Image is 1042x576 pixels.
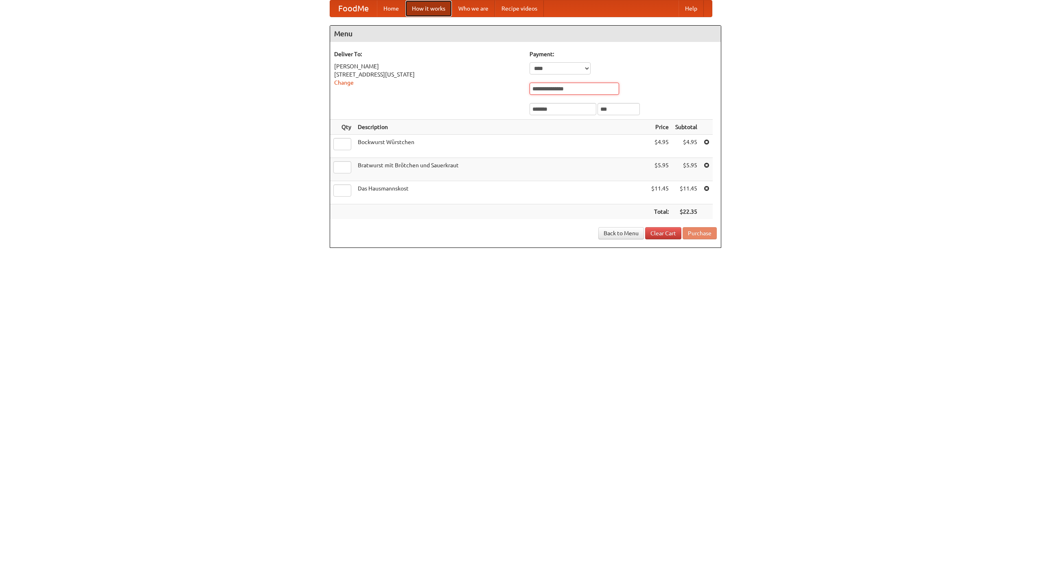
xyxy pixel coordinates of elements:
[355,135,648,158] td: Bockwurst Würstchen
[683,227,717,239] button: Purchase
[672,204,701,219] th: $22.35
[648,120,672,135] th: Price
[648,204,672,219] th: Total:
[355,120,648,135] th: Description
[334,79,354,86] a: Change
[530,50,717,58] h5: Payment:
[334,70,521,79] div: [STREET_ADDRESS][US_STATE]
[334,50,521,58] h5: Deliver To:
[405,0,452,17] a: How it works
[452,0,495,17] a: Who we are
[645,227,681,239] a: Clear Cart
[679,0,704,17] a: Help
[330,120,355,135] th: Qty
[377,0,405,17] a: Home
[355,181,648,204] td: Das Hausmannskost
[355,158,648,181] td: Bratwurst mit Brötchen und Sauerkraut
[672,158,701,181] td: $5.95
[648,181,672,204] td: $11.45
[648,135,672,158] td: $4.95
[648,158,672,181] td: $5.95
[672,135,701,158] td: $4.95
[495,0,544,17] a: Recipe videos
[330,26,721,42] h4: Menu
[598,227,644,239] a: Back to Menu
[330,0,377,17] a: FoodMe
[672,181,701,204] td: $11.45
[334,62,521,70] div: [PERSON_NAME]
[672,120,701,135] th: Subtotal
